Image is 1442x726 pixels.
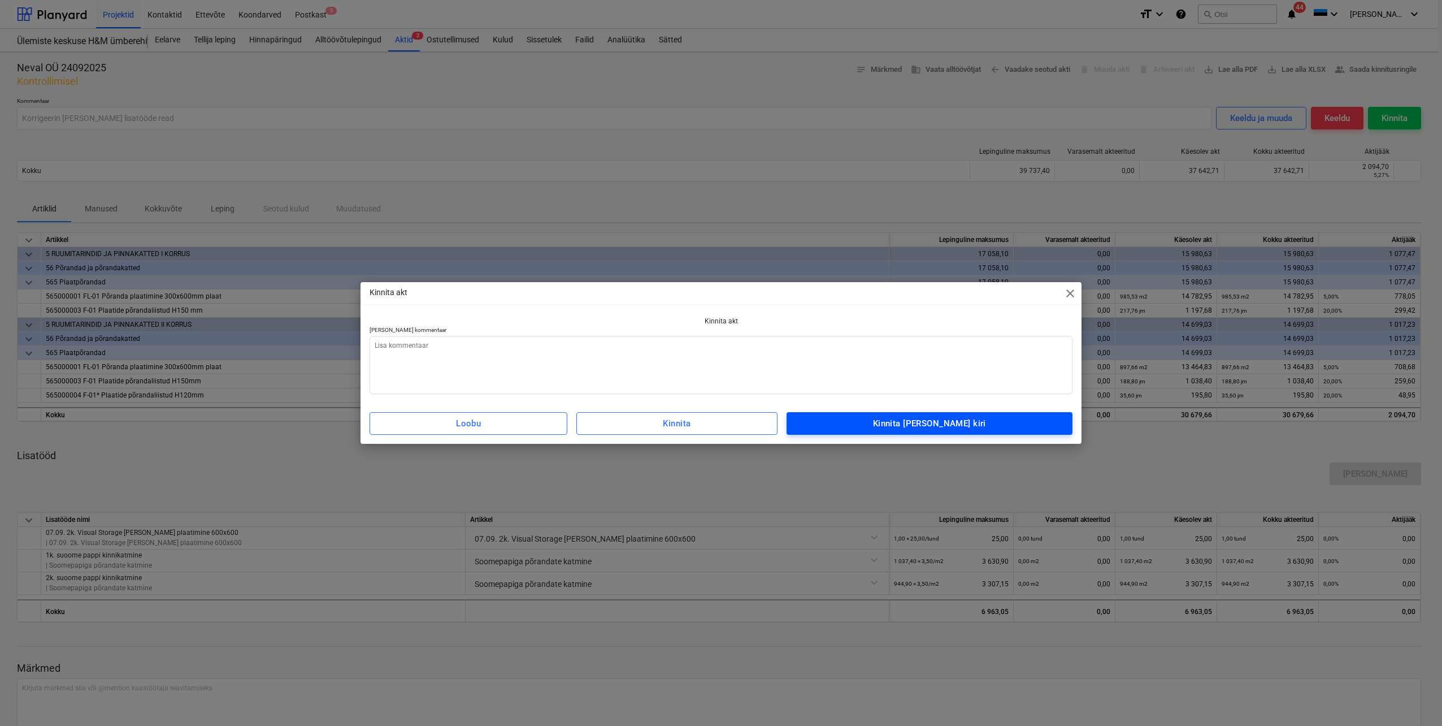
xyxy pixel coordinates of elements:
[787,412,1072,435] button: Kinnita [PERSON_NAME] kiri
[370,287,407,299] p: Kinnita akt
[370,412,567,435] button: Loobu
[456,416,481,431] div: Loobu
[1063,287,1077,300] span: close
[370,317,1072,326] p: Kinnita akt
[576,412,777,435] button: Kinnita
[663,416,690,431] div: Kinnita
[370,326,1072,336] p: [PERSON_NAME] kommentaar
[873,416,986,431] div: Kinnita [PERSON_NAME] kiri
